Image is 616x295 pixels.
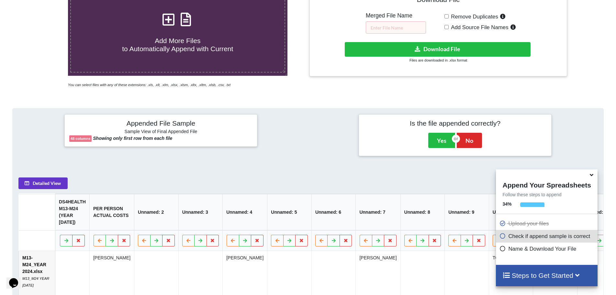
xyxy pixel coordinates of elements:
th: Unnamed: 2 [134,194,178,230]
h4: Steps to Get Started [502,271,591,279]
th: Unnamed: 6 [311,194,356,230]
b: Showing only first row from each file [93,136,172,141]
th: Unnamed: 4 [222,194,267,230]
span: Add More Files to Automatically Append with Current [122,37,233,52]
th: DS4HEALTH M13-M24 (YEAR [DATE]) [55,194,89,230]
small: Files are downloaded in .xlsx format [409,58,467,62]
h4: Is the file appended correctly? [364,119,547,127]
th: Unnamed: 5 [267,194,312,230]
button: No [457,133,482,148]
p: Upload your files [499,220,596,228]
i: Μ13_Μ24 YEAR [DATE] [22,277,49,287]
th: Unnamed: 9 [444,194,489,230]
h5: Merged File Name [366,12,426,19]
i: You can select files with any of these extensions: .xls, .xlt, .xlm, .xlsx, .xlsm, .xltx, .xltm, ... [68,83,230,87]
span: Remove Duplicates [449,14,498,20]
th: Unnamed: 10 [489,194,533,230]
h6: Sample View of Final Appended File [69,129,252,135]
th: Unnamed: 3 [178,194,223,230]
b: 34 % [502,201,511,207]
h4: Appended File Sample [69,119,252,128]
th: Unnamed: 8 [400,194,445,230]
p: Name & Download Your File [499,245,596,253]
p: Check if append sample is correct [499,232,596,240]
button: Yes [428,133,455,148]
input: Enter File Name [366,21,426,34]
th: Unnamed: 7 [356,194,400,230]
b: 48 columns [71,137,91,141]
button: Detailed View [18,177,68,189]
button: Download File [345,42,531,57]
span: Add Source File Names [449,24,508,30]
th: PER PERSON ACTUAL COSTS [89,194,134,230]
p: Follow these steps to append [496,191,597,198]
iframe: chat widget [6,269,27,289]
h4: Append Your Spreadsheets [496,179,597,189]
